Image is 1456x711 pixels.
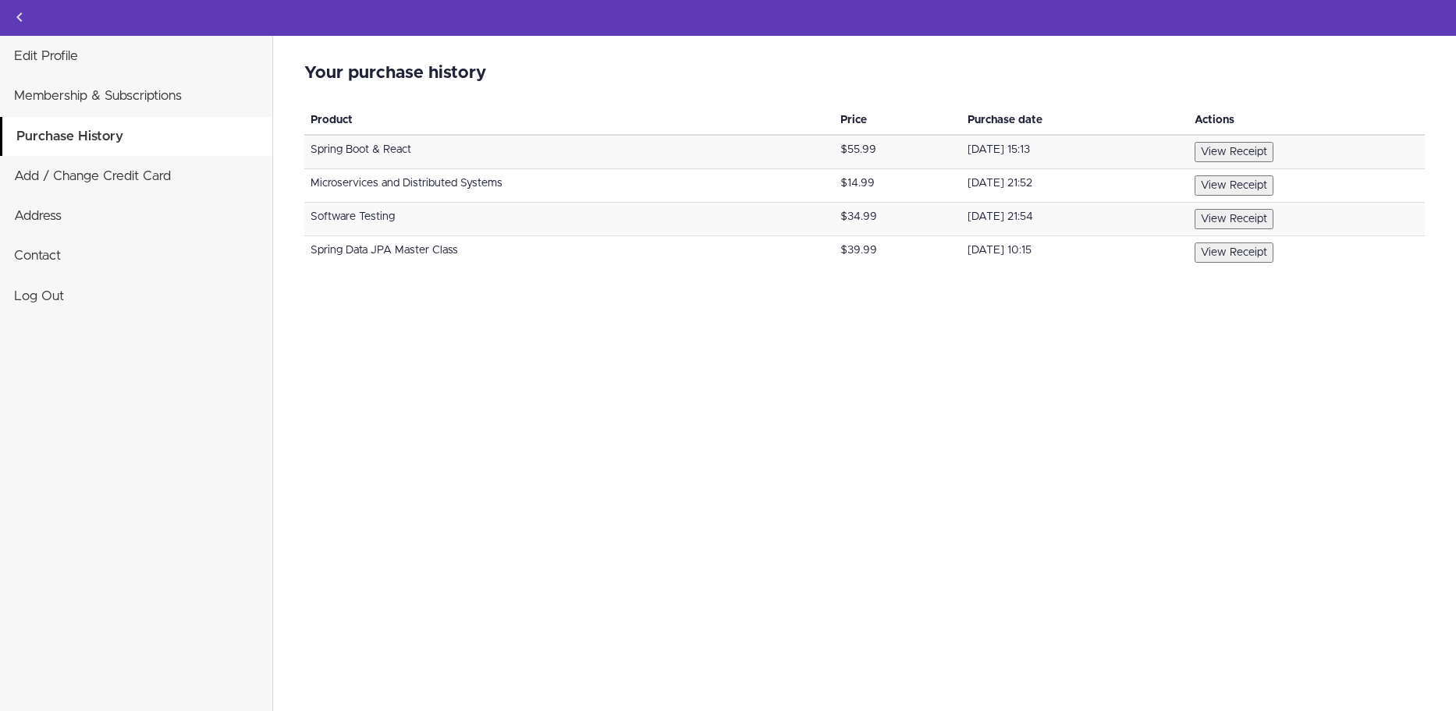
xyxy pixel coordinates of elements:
td: [DATE] 15:13 [961,135,1188,169]
td: $55.99 [834,135,961,169]
button: View Receipt [1195,209,1273,229]
td: Software Testing [304,203,834,236]
td: [DATE] 21:54 [961,203,1188,236]
td: $39.99 [834,236,961,270]
th: Purchase date [961,106,1188,135]
td: [DATE] 10:15 [961,236,1188,270]
td: $14.99 [834,169,961,203]
a: Purchase History [2,117,272,156]
svg: Back to courses [10,8,29,27]
th: Price [834,106,961,135]
button: View Receipt [1195,242,1273,263]
td: Microservices and Distributed Systems [304,169,834,203]
h2: Your purchase history [304,64,1425,83]
td: [DATE] 21:52 [961,169,1188,203]
button: View Receipt [1195,142,1273,162]
th: Actions [1188,106,1425,135]
td: $34.99 [834,203,961,236]
td: Spring Boot & React [304,135,834,169]
button: View Receipt [1195,175,1273,196]
td: Spring Data JPA Master Class [304,236,834,270]
th: Product [304,106,834,135]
